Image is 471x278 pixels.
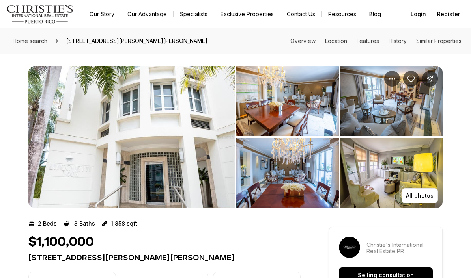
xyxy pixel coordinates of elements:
[402,188,438,203] button: All photos
[411,11,426,17] span: Login
[236,138,339,208] button: View image gallery
[363,9,387,20] a: Blog
[28,235,94,250] h1: $1,100,000
[214,9,280,20] a: Exclusive Properties
[28,66,443,208] div: Listing Photos
[340,138,443,208] button: View image gallery
[416,37,462,44] a: Skip to: Similar Properties
[357,37,379,44] a: Skip to: Features
[432,6,465,22] button: Register
[406,193,434,199] p: All photos
[74,221,95,227] p: 3 Baths
[63,217,95,230] button: 3 Baths
[437,11,460,17] span: Register
[236,66,339,136] button: View image gallery
[322,9,363,20] a: Resources
[290,37,316,44] a: Skip to: Overview
[174,9,214,20] a: Specialists
[111,221,137,227] p: 1,858 sqft
[28,66,235,208] button: View image gallery
[389,37,407,44] a: Skip to: History
[236,66,443,208] li: 2 of 6
[406,6,431,22] button: Login
[28,66,235,208] li: 1 of 6
[325,37,347,44] a: Skip to: Location
[83,9,121,20] a: Our Story
[340,66,443,136] button: View image gallery
[121,9,173,20] a: Our Advantage
[403,71,419,87] button: Save Property: 1403 LUCHETTI ST #8B
[6,5,74,24] img: logo
[63,35,211,47] span: [STREET_ADDRESS][PERSON_NAME][PERSON_NAME]
[28,253,301,262] p: [STREET_ADDRESS][PERSON_NAME][PERSON_NAME]
[290,38,462,44] nav: Page section menu
[384,71,400,87] button: Property options
[9,35,50,47] a: Home search
[280,9,321,20] button: Contact Us
[13,37,47,44] span: Home search
[422,71,438,87] button: Share Property: 1403 LUCHETTI ST #8B
[38,221,57,227] p: 2 Beds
